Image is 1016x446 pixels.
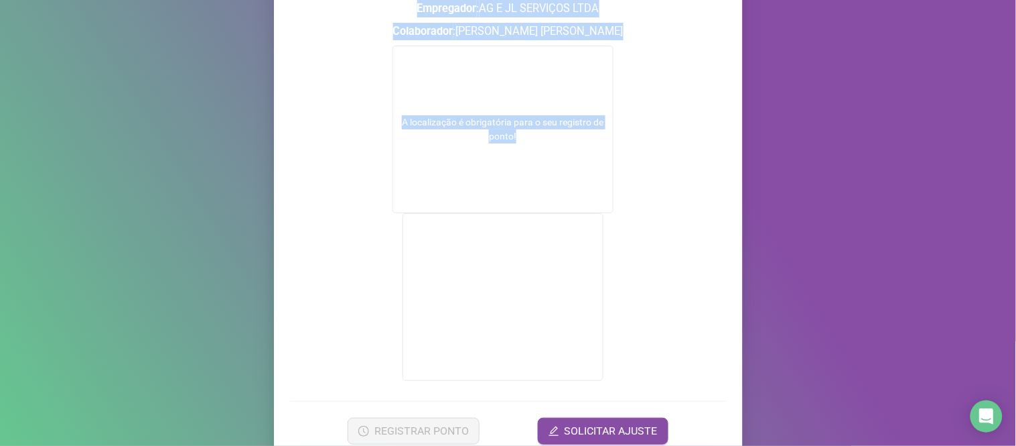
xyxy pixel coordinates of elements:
div: A localização é obrigatória para o seu registro de ponto! [393,115,613,144]
span: SOLICITAR AJUSTE [565,423,658,439]
div: Open Intercom Messenger [970,400,1003,433]
span: edit [549,426,559,437]
h3: : [PERSON_NAME] [PERSON_NAME] [290,23,727,40]
strong: Empregador [417,2,477,15]
strong: Colaborador [393,25,453,38]
button: editSOLICITAR AJUSTE [538,418,668,445]
button: REGISTRAR PONTO [348,418,480,445]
